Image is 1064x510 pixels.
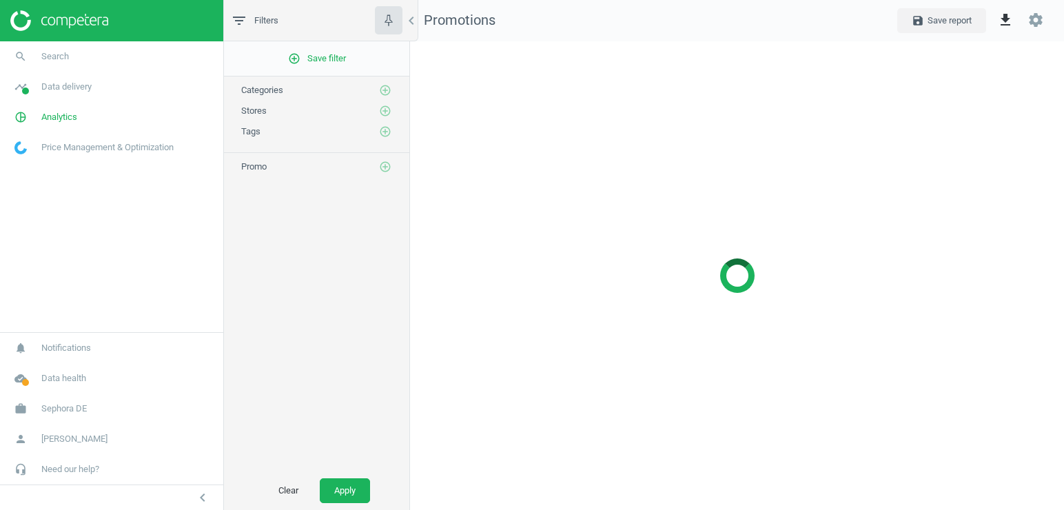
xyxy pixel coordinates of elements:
button: chevron_left [185,489,220,507]
button: add_circle_outline [378,125,392,139]
button: get_app [990,4,1021,37]
span: Search [41,50,69,63]
button: Apply [320,478,370,503]
i: add_circle_outline [379,125,391,138]
span: Filters [254,14,278,27]
button: Clear [264,478,313,503]
button: add_circle_outline [378,83,392,97]
button: add_circle_outline [378,160,392,174]
i: cloud_done [8,365,34,391]
i: work [8,396,34,422]
i: headset_mic [8,456,34,482]
i: search [8,43,34,70]
i: add_circle_outline [288,52,300,65]
span: Save filter [288,52,346,65]
i: settings [1027,12,1044,28]
i: person [8,426,34,452]
span: Categories [241,85,283,95]
span: Notifications [41,342,91,354]
button: saveSave report [897,8,986,33]
button: add_circle_outlineSave filter [224,45,409,72]
span: Data delivery [41,81,92,93]
span: Analytics [41,111,77,123]
i: get_app [997,12,1014,28]
span: Need our help? [41,463,99,476]
img: ajHJNr6hYgQAAAAASUVORK5CYII= [10,10,108,31]
span: Promo [241,161,267,172]
button: settings [1021,6,1050,35]
span: Price Management & Optimization [41,141,174,154]
i: pie_chart_outlined [8,104,34,130]
img: wGWNvw8QSZomAAAAABJRU5ErkJggg== [14,141,27,154]
span: Tags [241,126,260,136]
i: add_circle_outline [379,84,391,96]
span: Sephora DE [41,402,87,415]
i: chevron_left [194,489,211,506]
span: Promotions [410,11,495,30]
i: filter_list [231,12,247,29]
button: add_circle_outline [378,104,392,118]
i: add_circle_outline [379,161,391,173]
span: Stores [241,105,267,116]
i: timeline [8,74,34,100]
i: save [912,14,924,27]
i: add_circle_outline [379,105,391,117]
i: chevron_left [403,12,420,29]
span: Data health [41,372,86,385]
i: notifications [8,335,34,361]
span: [PERSON_NAME] [41,433,108,445]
